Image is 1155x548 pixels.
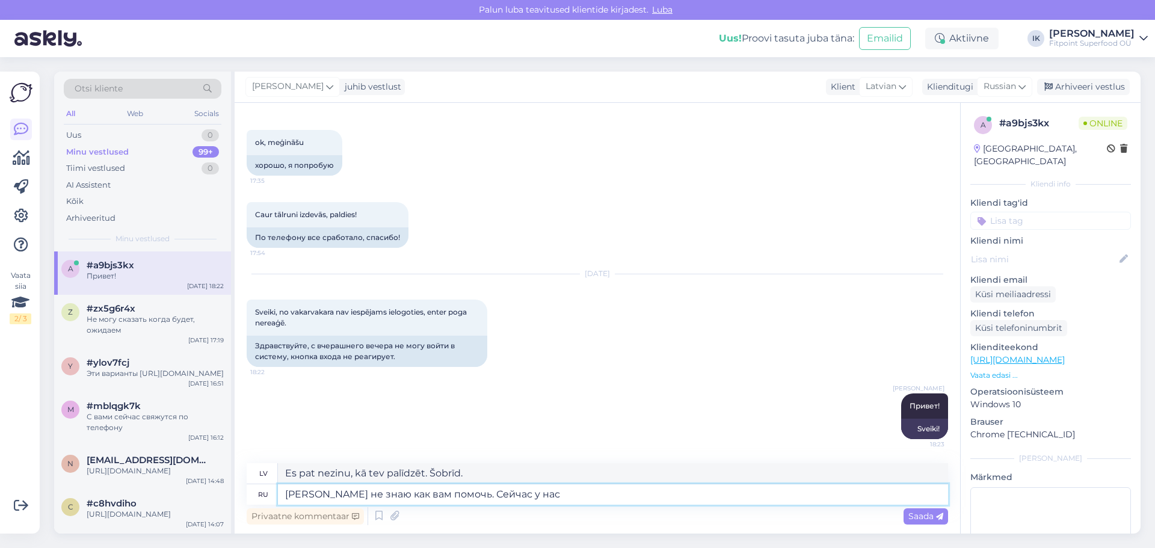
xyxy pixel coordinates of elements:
[87,260,134,271] span: #a9bjs3kx
[87,368,224,379] div: Эти варианты [URL][DOMAIN_NAME]
[250,248,295,257] span: 17:54
[970,179,1131,189] div: Kliendi info
[188,433,224,442] div: [DATE] 16:12
[10,270,31,324] div: Vaata siia
[188,379,224,388] div: [DATE] 16:51
[66,212,115,224] div: Arhiveeritud
[970,286,1056,303] div: Küsi meiliaadressi
[258,484,268,505] div: ru
[970,416,1131,428] p: Brauser
[87,466,224,476] div: [URL][DOMAIN_NAME]
[188,336,224,345] div: [DATE] 17:19
[925,28,999,49] div: Aktiivne
[719,32,742,44] b: Uus!
[1079,117,1127,130] span: Online
[901,419,948,439] div: Sveiki!
[970,235,1131,247] p: Kliendi nimi
[866,80,896,93] span: Latvian
[719,31,854,46] div: Proovi tasuta juba täna:
[340,81,401,93] div: juhib vestlust
[970,386,1131,398] p: Operatsioonisüsteem
[202,129,219,141] div: 0
[908,511,943,522] span: Saada
[66,146,129,158] div: Minu vestlused
[67,459,73,468] span: n
[247,227,408,248] div: По телефону все сработало, спасибо!
[250,176,295,185] span: 17:35
[87,303,135,314] span: #zx5g6r4x
[66,129,81,141] div: Uus
[970,428,1131,441] p: Chrome [TECHNICAL_ID]
[255,210,357,219] span: Caur tālruni izdevās, paldies!
[247,336,487,367] div: Здравствуйте, с вчерашнего вечера не могу войти в систему, кнопка входа не реагирует.
[66,179,111,191] div: AI Assistent
[252,80,324,93] span: [PERSON_NAME]
[970,471,1131,484] p: Märkmed
[10,81,32,104] img: Askly Logo
[1049,29,1148,48] a: [PERSON_NAME]Fitpoint Superfood OÜ
[192,146,219,158] div: 99+
[87,314,224,336] div: Не могу сказать когда будет, ожидаем
[87,498,137,509] span: #c8hvdiho
[970,354,1065,365] a: [URL][DOMAIN_NAME]
[970,307,1131,320] p: Kliendi telefon
[255,138,304,147] span: ok, meģināšu
[899,440,944,449] span: 18:23
[87,357,129,368] span: #ylov7fcj
[981,120,986,129] span: a
[66,195,84,208] div: Kõik
[970,274,1131,286] p: Kliendi email
[278,484,948,505] textarea: [PERSON_NAME] не знаю как вам помочь. Сейчас у нас
[247,508,364,525] div: Privaatne kommentaar
[87,509,224,520] div: [URL][DOMAIN_NAME]
[75,82,123,95] span: Otsi kliente
[922,81,973,93] div: Klienditugi
[1049,38,1135,48] div: Fitpoint Superfood OÜ
[255,307,469,327] span: Sveiki, no vakarvakara nav iespējams ielogoties, enter poga nereaģē.
[1027,30,1044,47] div: IK
[970,320,1067,336] div: Küsi telefoninumbrit
[970,398,1131,411] p: Windows 10
[971,253,1117,266] input: Lisa nimi
[247,268,948,279] div: [DATE]
[67,405,74,414] span: m
[826,81,855,93] div: Klient
[68,362,73,371] span: y
[648,4,676,15] span: Luba
[247,155,342,176] div: хорошо, я попробую
[87,401,141,411] span: #mblqgk7k
[970,197,1131,209] p: Kliendi tag'id
[970,212,1131,230] input: Lisa tag
[10,313,31,324] div: 2 / 3
[68,264,73,273] span: a
[87,455,212,466] span: natalyaveyts@gmail.com
[259,463,268,484] div: lv
[910,401,940,410] span: Привет!
[186,520,224,529] div: [DATE] 14:07
[984,80,1016,93] span: Russian
[970,370,1131,381] p: Vaata edasi ...
[115,233,170,244] span: Minu vestlused
[68,307,73,316] span: z
[68,502,73,511] span: c
[859,27,911,50] button: Emailid
[87,411,224,433] div: С вами сейчас свяжутся по телефону
[64,106,78,122] div: All
[1037,79,1130,95] div: Arhiveeri vestlus
[974,143,1107,168] div: [GEOGRAPHIC_DATA], [GEOGRAPHIC_DATA]
[66,162,125,174] div: Tiimi vestlused
[999,116,1079,131] div: # a9bjs3kx
[250,368,295,377] span: 18:22
[893,384,944,393] span: [PERSON_NAME]
[192,106,221,122] div: Socials
[970,341,1131,354] p: Klienditeekond
[125,106,146,122] div: Web
[202,162,219,174] div: 0
[970,453,1131,464] div: [PERSON_NAME]
[186,476,224,485] div: [DATE] 14:48
[87,271,224,282] div: Привет!
[1049,29,1135,38] div: [PERSON_NAME]
[187,282,224,291] div: [DATE] 18:22
[278,463,948,484] textarea: Es pat nezinu, kā tev palīdzēt. Šobrīd.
